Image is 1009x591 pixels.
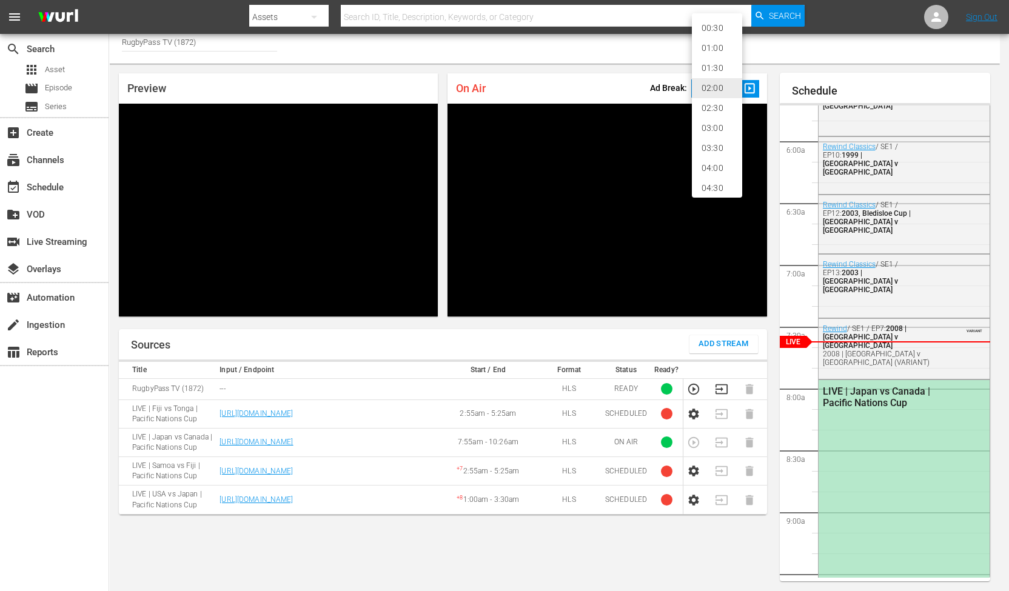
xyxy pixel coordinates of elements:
[692,158,742,178] li: 04:00
[692,118,742,138] li: 03:00
[692,58,742,78] li: 01:30
[692,38,742,58] li: 01:00
[692,18,742,38] li: 00:30
[692,78,742,98] li: 02:00
[692,98,742,118] li: 02:30
[692,138,742,158] li: 03:30
[692,178,742,198] li: 04:30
